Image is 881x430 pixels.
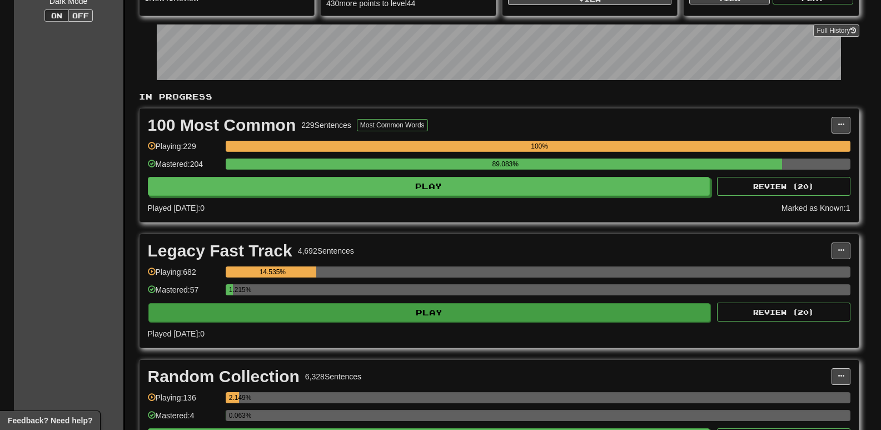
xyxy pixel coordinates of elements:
button: Play [148,303,711,322]
span: Played [DATE]: 0 [148,204,205,212]
div: Playing: 136 [148,392,220,411]
button: Off [68,9,93,22]
div: 6,328 Sentences [305,371,361,382]
button: Review (20) [717,177,850,196]
div: 100% [229,141,850,152]
div: Random Collection [148,368,300,385]
div: 100 Most Common [148,117,296,134]
div: Legacy Fast Track [148,243,292,259]
div: 2.149% [229,392,239,403]
div: 89.083% [229,159,782,170]
button: On [44,9,69,22]
div: 1.215% [229,284,233,295]
div: Mastered: 57 [148,284,220,303]
div: 4,692 Sentences [298,245,354,256]
div: Playing: 229 [148,141,220,159]
button: Most Common Words [357,119,428,131]
div: Playing: 682 [148,266,220,285]
div: Mastered: 4 [148,410,220,428]
p: In Progress [139,91,859,102]
span: Open feedback widget [8,415,92,426]
div: 14.535% [229,266,316,278]
div: Marked as Known: 1 [782,202,850,214]
span: Played [DATE]: 0 [148,329,205,338]
div: 229 Sentences [301,120,351,131]
button: Review (20) [717,303,850,322]
button: Play [148,177,710,196]
a: Full History [813,24,859,37]
div: Mastered: 204 [148,159,220,177]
